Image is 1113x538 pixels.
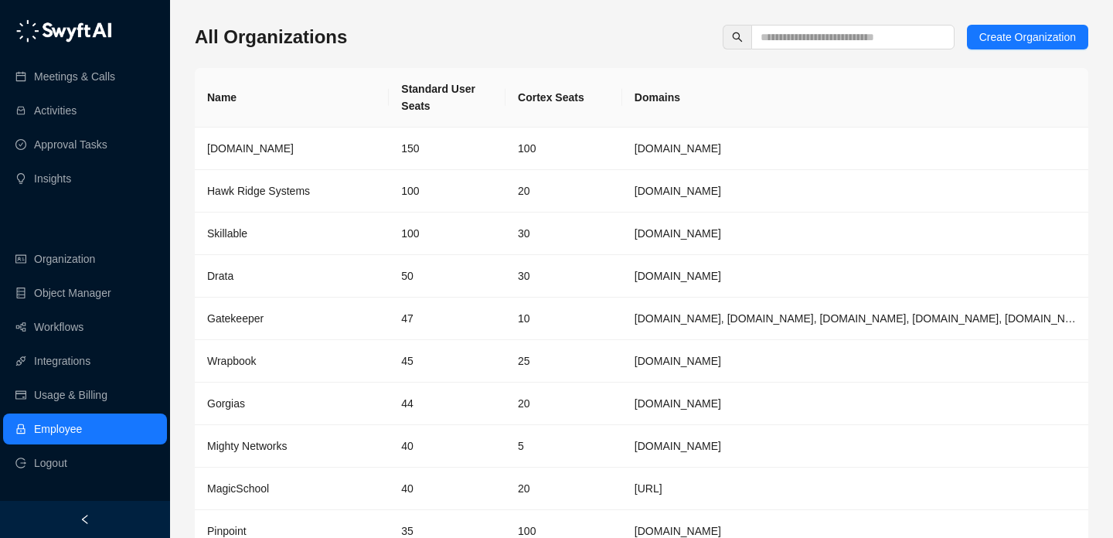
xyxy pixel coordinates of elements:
[505,298,622,340] td: 10
[505,383,622,425] td: 20
[622,213,1088,255] td: skillable.com
[34,380,107,410] a: Usage & Billing
[389,425,505,468] td: 40
[389,255,505,298] td: 50
[732,32,743,43] span: search
[34,346,90,376] a: Integrations
[207,355,257,367] span: Wrapbook
[622,68,1088,128] th: Domains
[207,312,264,325] span: Gatekeeper
[34,163,71,194] a: Insights
[622,255,1088,298] td: Drata.com
[389,340,505,383] td: 45
[389,170,505,213] td: 100
[1064,487,1105,529] iframe: Open customer support
[34,312,83,342] a: Workflows
[389,213,505,255] td: 100
[979,29,1076,46] span: Create Organization
[505,128,622,170] td: 100
[207,525,247,537] span: Pinpoint
[505,425,622,468] td: 5
[389,128,505,170] td: 150
[15,458,26,468] span: logout
[389,68,505,128] th: Standard User Seats
[207,227,247,240] span: Skillable
[622,425,1088,468] td: mightynetworks.com
[389,468,505,510] td: 40
[622,468,1088,510] td: magicschool.ai
[195,25,347,49] h3: All Organizations
[34,95,77,126] a: Activities
[505,170,622,213] td: 20
[622,383,1088,425] td: gorgias.com
[207,440,287,452] span: Mighty Networks
[195,68,389,128] th: Name
[34,129,107,160] a: Approval Tasks
[34,278,111,308] a: Object Manager
[967,25,1088,49] button: Create Organization
[207,270,233,282] span: Drata
[622,298,1088,340] td: gatekeeperhq.com, gatekeeperhq.io, gatekeeper.io, gatekeepervclm.com, gatekeeperhq.co, trygatekee...
[389,383,505,425] td: 44
[505,340,622,383] td: 25
[34,61,115,92] a: Meetings & Calls
[34,243,95,274] a: Organization
[505,255,622,298] td: 30
[34,414,82,444] a: Employee
[15,19,112,43] img: logo-05li4sbe.png
[505,468,622,510] td: 20
[207,185,310,197] span: Hawk Ridge Systems
[389,298,505,340] td: 47
[505,213,622,255] td: 30
[207,142,294,155] span: [DOMAIN_NAME]
[622,340,1088,383] td: wrapbook.com
[622,170,1088,213] td: hawkridgesys.com
[34,448,67,478] span: Logout
[80,514,90,525] span: left
[207,482,269,495] span: MagicSchool
[622,128,1088,170] td: synthesia.io
[505,68,622,128] th: Cortex Seats
[207,397,245,410] span: Gorgias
